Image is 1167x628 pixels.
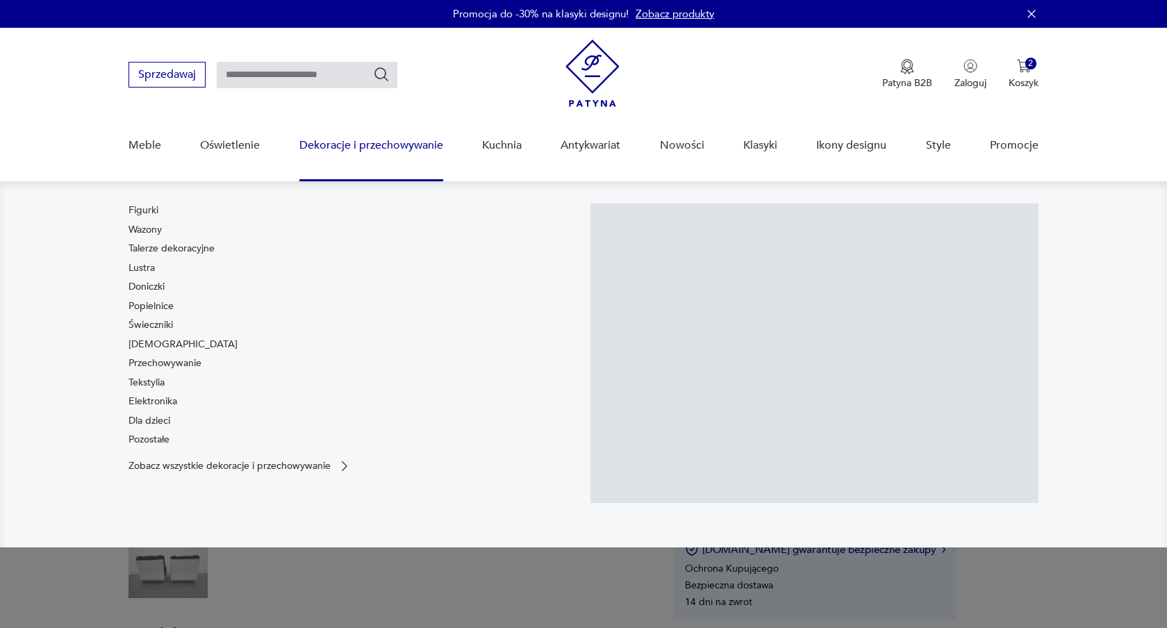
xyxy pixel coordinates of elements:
button: Szukaj [373,66,390,83]
a: Talerze dekoracyjne [129,242,215,256]
p: Zaloguj [954,76,986,90]
img: Ikona medalu [900,59,914,74]
button: 2Koszyk [1009,59,1038,90]
a: Ikona medaluPatyna B2B [882,59,932,90]
a: Kuchnia [482,119,522,172]
a: Promocje [990,119,1038,172]
a: Sprzedawaj [129,71,206,81]
a: Wazony [129,223,162,237]
a: Tekstylia [129,376,165,390]
p: Zobacz wszystkie dekoracje i przechowywanie [129,461,331,470]
a: Style [926,119,951,172]
a: Elektronika [129,395,177,408]
a: Antykwariat [561,119,620,172]
img: Ikona koszyka [1017,59,1031,73]
a: Pozostałe [129,433,169,447]
a: Dekoracje i przechowywanie [299,119,443,172]
p: Patyna B2B [882,76,932,90]
p: Koszyk [1009,76,1038,90]
a: Oświetlenie [200,119,260,172]
a: Figurki [129,204,158,217]
button: Patyna B2B [882,59,932,90]
a: Popielnice [129,299,174,313]
a: Klasyki [743,119,777,172]
a: Zobacz produkty [636,7,714,21]
a: Świeczniki [129,318,173,332]
p: Promocja do -30% na klasyki designu! [453,7,629,21]
a: Ikony designu [816,119,886,172]
a: Przechowywanie [129,356,201,370]
a: Lustra [129,261,155,275]
a: Dla dzieci [129,414,170,428]
div: 2 [1025,58,1037,69]
a: Doniczki [129,280,165,294]
button: Zaloguj [954,59,986,90]
a: Nowości [660,119,704,172]
button: Sprzedawaj [129,62,206,88]
img: Patyna - sklep z meblami i dekoracjami vintage [565,40,620,107]
img: Ikonka użytkownika [963,59,977,73]
a: [DEMOGRAPHIC_DATA] [129,338,238,352]
a: Meble [129,119,161,172]
a: Zobacz wszystkie dekoracje i przechowywanie [129,459,351,473]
